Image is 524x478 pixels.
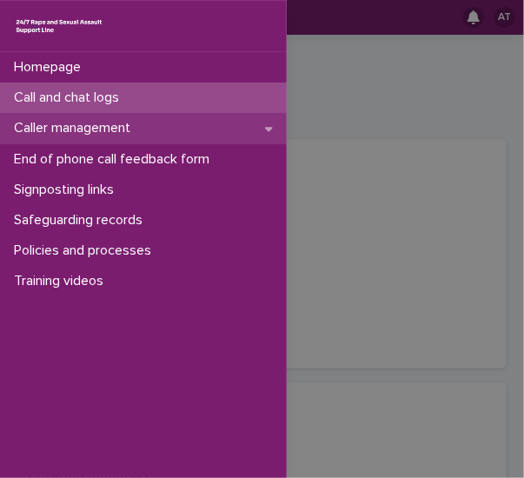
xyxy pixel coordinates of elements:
[7,212,156,229] p: Safeguarding records
[7,242,165,259] p: Policies and processes
[7,120,144,136] p: Caller management
[7,182,128,198] p: Signposting links
[7,151,223,168] p: End of phone call feedback form
[7,273,117,289] p: Training videos
[14,15,104,37] img: rhQMoQhaT3yELyF149Cw
[7,90,133,106] p: Call and chat logs
[7,59,95,76] p: Homepage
